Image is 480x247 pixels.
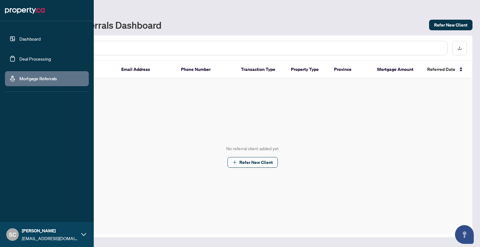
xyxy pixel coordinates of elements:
[19,76,57,82] a: Mortgage Referrals
[455,225,474,244] button: Open asap
[32,20,162,30] h1: Mortgage Referrals Dashboard
[372,61,422,78] th: Mortgage Amount
[422,61,472,78] th: Referred Date
[176,61,236,78] th: Phone Number
[19,36,41,42] a: Dashboard
[457,46,462,50] span: download
[22,227,78,234] span: [PERSON_NAME]
[5,6,45,16] img: logo
[286,61,329,78] th: Property Type
[434,20,467,30] span: Refer New Client
[19,56,51,62] a: Deal Processing
[427,66,455,73] span: Referred Date
[226,145,279,152] div: No referral client added yet
[22,235,78,242] span: [EMAIL_ADDRESS][DOMAIN_NAME]
[227,157,278,168] button: Refer New Client
[236,61,286,78] th: Transaction Type
[232,160,237,165] span: plus
[116,61,176,78] th: Email Address
[329,61,372,78] th: Province
[429,20,472,30] button: Refer New Client
[239,157,273,167] span: Refer New Client
[452,41,467,55] button: download
[9,230,16,239] span: SC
